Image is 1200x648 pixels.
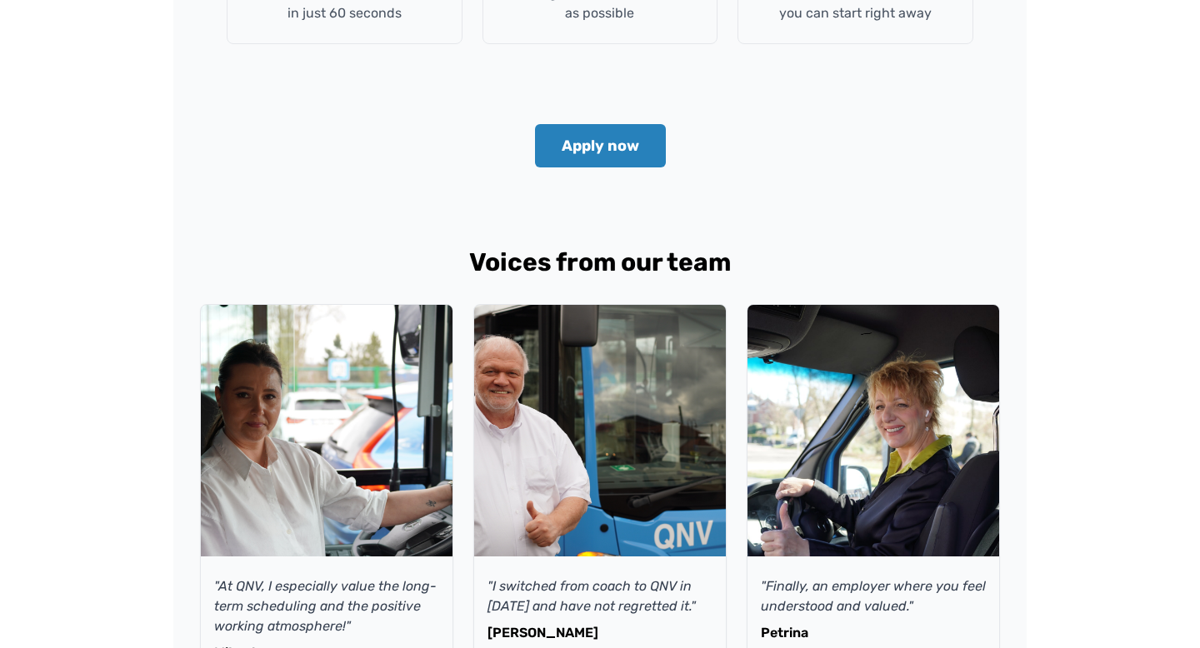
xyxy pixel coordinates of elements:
[487,625,598,641] font: [PERSON_NAME]
[535,124,666,167] button: Apply now
[761,625,808,641] font: Petrina
[469,247,731,277] font: Voices from our team
[761,578,986,614] font: "Finally, an employer where you feel understood and valued."
[487,578,696,614] font: "I switched from coach to QNV in [DATE] and have not regretted it."
[562,137,639,155] font: Apply now
[214,578,437,634] font: "At QNV, I especially value the long-term scheduling and the positive working atmosphere!"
